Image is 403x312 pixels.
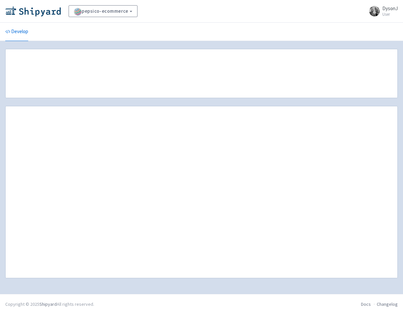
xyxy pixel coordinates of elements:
small: User [382,12,398,16]
a: pepsico-ecommerce [69,5,138,17]
a: Shipyard [39,301,57,307]
a: Develop [5,23,28,41]
img: Shipyard logo [5,6,61,16]
a: DysonJ User [365,6,398,16]
span: DysonJ [382,5,398,11]
a: Changelog [377,301,398,307]
div: Copyright © 2025 All rights reserved. [5,301,94,308]
a: Docs [361,301,371,307]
